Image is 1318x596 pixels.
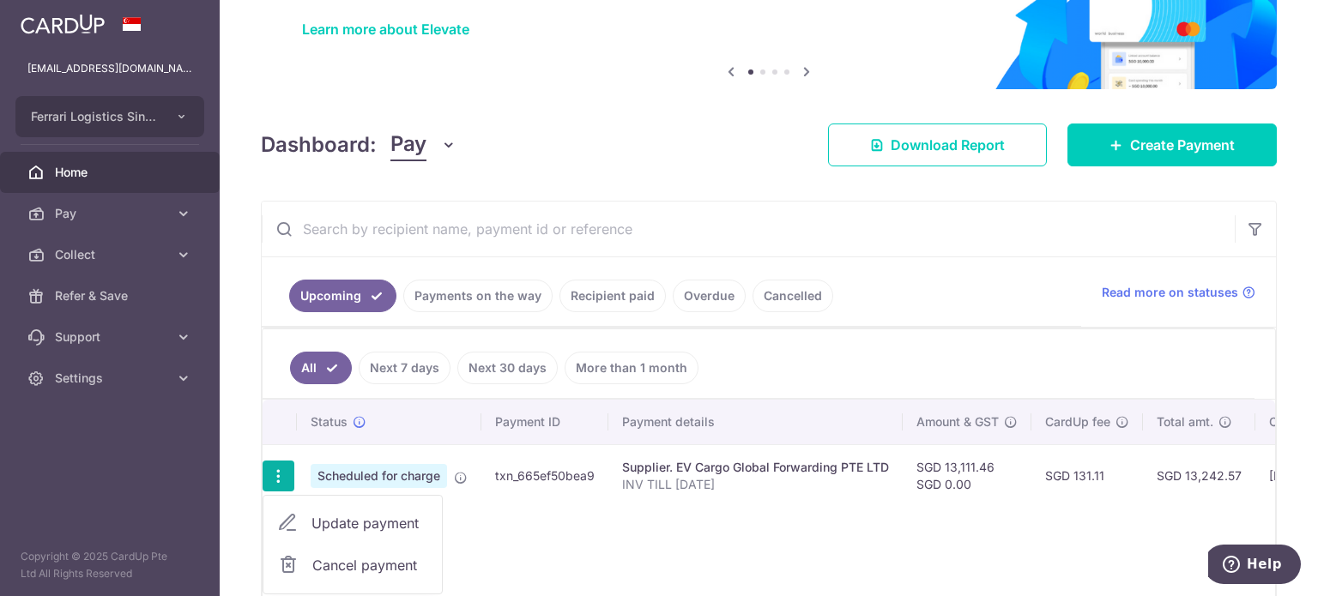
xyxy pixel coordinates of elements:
span: Read more on statuses [1102,284,1238,301]
a: Next 7 days [359,352,450,384]
th: Payment details [608,400,903,444]
div: Supplier. EV Cargo Global Forwarding PTE LTD [622,459,889,476]
span: Collect [55,246,168,263]
a: Payments on the way [403,280,553,312]
a: More than 1 month [565,352,698,384]
td: txn_665ef50bea9 [481,444,608,507]
span: Pay [55,205,168,222]
span: Status [311,413,348,430]
button: Pay [390,129,456,161]
span: Create Payment [1130,135,1235,155]
span: Download Report [891,135,1005,155]
td: SGD 13,242.57 [1143,444,1255,507]
th: Payment ID [481,400,608,444]
a: Next 30 days [457,352,558,384]
a: Download Report [828,123,1047,166]
a: Read more on statuses [1102,284,1255,301]
span: Support [55,328,168,346]
span: Amount & GST [916,413,999,430]
span: Refer & Save [55,287,168,304]
td: SGD 131.11 [1031,444,1143,507]
td: SGD 13,111.46 SGD 0.00 [903,444,1031,507]
span: Scheduled for charge [311,464,447,488]
p: INV TILL [DATE] [622,476,889,493]
ul: Pay [263,495,443,594]
span: Total amt. [1157,413,1213,430]
a: Recipient paid [559,280,666,312]
span: Settings [55,370,168,387]
img: CardUp [21,14,105,34]
p: [EMAIL_ADDRESS][DOMAIN_NAME] [27,60,192,77]
iframe: Opens a widget where you can find more information [1208,545,1301,587]
a: Overdue [673,280,746,312]
h4: Dashboard: [261,129,377,160]
button: Ferrari Logistics Singapore Pte Ltd [15,96,204,137]
a: All [290,352,352,384]
a: Cancelled [753,280,833,312]
span: Home [55,164,168,181]
a: Learn more about Elevate [302,21,469,38]
span: Ferrari Logistics Singapore Pte Ltd [31,108,158,125]
span: Pay [390,129,426,161]
a: Create Payment [1067,123,1277,166]
a: Upcoming [289,280,396,312]
span: CardUp fee [1045,413,1110,430]
input: Search by recipient name, payment id or reference [262,202,1235,256]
